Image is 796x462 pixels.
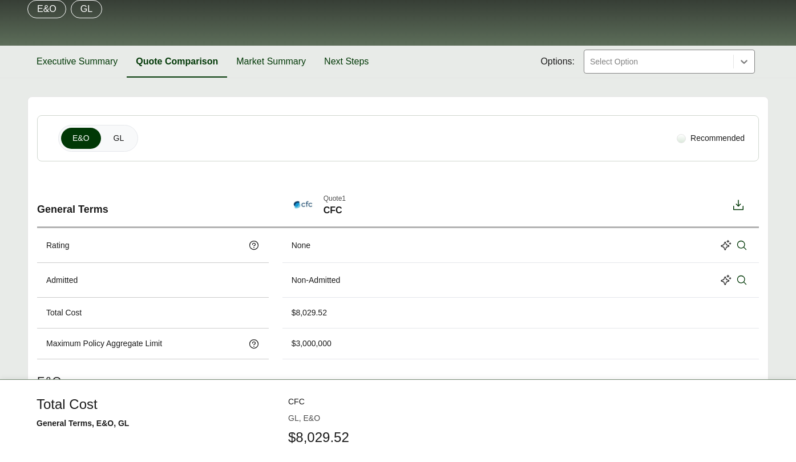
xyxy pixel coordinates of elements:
div: $6,500 [292,414,316,425]
button: E&O [61,128,101,149]
button: Quote Comparison [127,46,227,78]
span: Options: [540,55,575,68]
button: Executive Summary [27,46,127,78]
p: Admitted [46,274,78,286]
span: E&O [72,132,90,144]
p: E&O [37,2,56,16]
div: E&O [37,359,759,404]
div: None [292,240,310,252]
img: CFC-Logo [292,193,314,216]
div: $3,000,000 [292,338,332,350]
div: General Terms [37,184,269,226]
button: GL [102,128,136,149]
div: $1,000,000 [292,444,332,456]
button: Next Steps [315,46,378,78]
div: $8,029.52 [292,307,327,319]
p: Total Cost [46,307,82,319]
div: Non-Admitted [292,274,341,286]
p: Rating [46,240,69,252]
button: Market Summary [227,46,315,78]
div: Recommended [672,128,749,149]
p: Maximum Policy Aggregate Limit [46,338,162,350]
span: GL [114,132,124,144]
p: Premium [46,414,78,425]
span: CFC [324,204,346,217]
span: Quote 1 [324,193,346,204]
p: GL [80,2,92,16]
p: Limit [46,444,63,456]
button: Download option [727,193,750,217]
